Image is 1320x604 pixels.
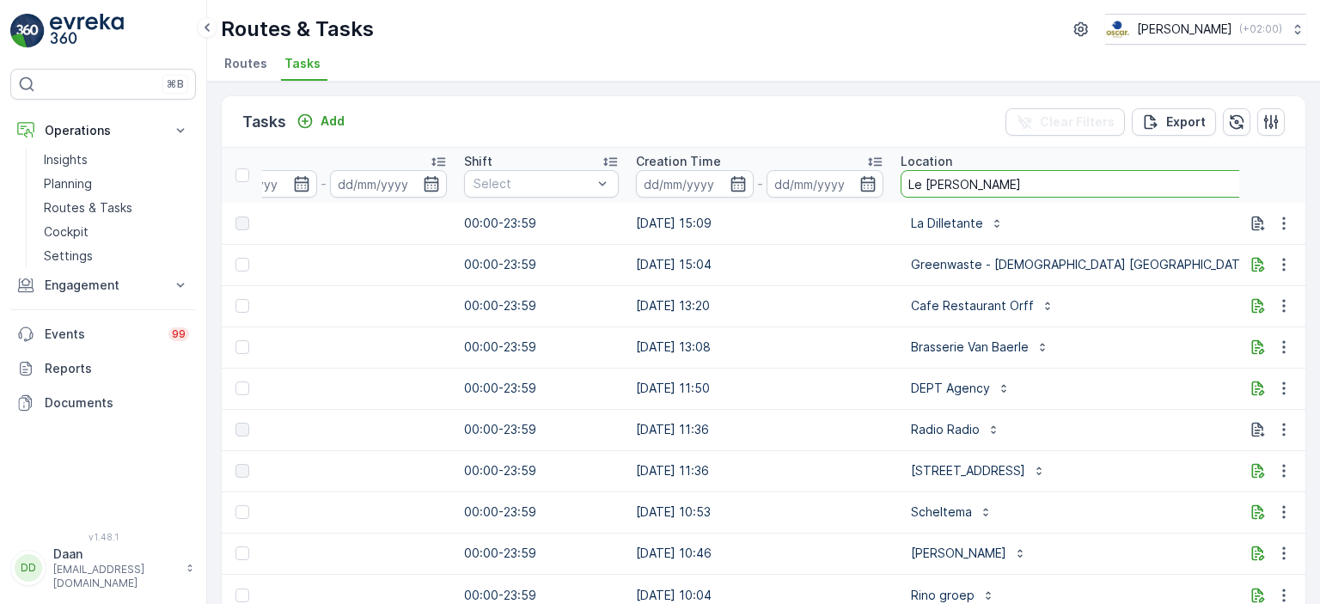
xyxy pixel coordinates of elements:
p: Routes & Tasks [221,15,374,43]
p: Engagement [45,277,162,294]
button: [PERSON_NAME](+02:00) [1105,14,1306,45]
p: Creation Time [636,153,721,170]
div: Toggle Row Selected [235,258,249,271]
p: [PERSON_NAME] [911,545,1006,562]
p: Export [1166,113,1206,131]
p: Planning [44,175,92,192]
p: Daan [53,546,177,563]
div: Toggle Row Selected [235,423,249,436]
p: - [321,174,327,194]
p: [EMAIL_ADDRESS][DOMAIN_NAME] [53,563,177,590]
td: 00:00-23:59 [455,533,627,574]
div: Toggle Row Selected [235,340,249,354]
td: [DATE] [191,533,455,574]
button: Clear Filters [1005,108,1125,136]
div: Toggle Row Selected [235,589,249,602]
span: v 1.48.1 [10,532,196,542]
p: Greenwaste - [DEMOGRAPHIC_DATA] [GEOGRAPHIC_DATA] [911,256,1251,273]
button: Engagement [10,268,196,302]
img: logo [10,14,45,48]
span: Routes [224,55,267,72]
p: ⌘B [167,77,184,91]
td: 00:00-23:59 [455,409,627,450]
td: [DATE] [191,491,455,533]
p: - [757,174,763,194]
span: Tasks [284,55,321,72]
button: La Dilletante [901,210,1014,237]
td: [DATE] 11:36 [627,450,892,491]
p: Select [474,175,592,192]
td: [DATE] 10:46 [627,533,892,574]
p: Events [45,326,158,343]
td: [DATE] 13:08 [627,326,892,368]
td: [DATE] [191,326,455,368]
td: [DATE] 13:20 [627,285,892,326]
td: [DATE] [191,285,455,326]
button: Brasserie Van Baerle [901,333,1060,361]
button: [PERSON_NAME] [901,540,1037,567]
button: DEPT Agency [901,375,1021,402]
img: basis-logo_rgb2x.png [1105,20,1130,39]
p: 99 [172,327,186,341]
a: Routes & Tasks [37,196,196,220]
p: Reports [45,360,189,377]
p: Insights [44,151,88,168]
p: Operations [45,122,162,139]
button: [STREET_ADDRESS] [901,457,1056,485]
p: Cafe Restaurant Orff [911,297,1034,314]
td: 00:00-23:59 [455,244,627,285]
button: Scheltema [901,498,1003,526]
p: DEPT Agency [911,380,990,397]
p: Settings [44,247,93,265]
input: dd/mm/yyyy [636,170,754,198]
p: [PERSON_NAME] [1137,21,1232,38]
button: Radio Radio [901,416,1011,443]
p: La Dilletante [911,215,983,232]
p: Scheltema [911,503,972,521]
input: Search [901,170,1282,198]
p: Clear Filters [1040,113,1115,131]
td: [DATE] 15:04 [627,244,892,285]
p: [STREET_ADDRESS] [911,462,1025,479]
p: Tasks [242,110,286,134]
td: 00:00-23:59 [455,491,627,533]
td: [DATE] 11:36 [627,409,892,450]
button: Export [1132,108,1216,136]
td: 00:00-23:59 [455,326,627,368]
p: Shift [464,153,492,170]
div: Toggle Row Selected [235,546,249,560]
div: Toggle Row Selected [235,505,249,519]
td: 00:00-23:59 [455,368,627,409]
td: 00:00-23:59 [455,450,627,491]
button: DDDaan[EMAIL_ADDRESS][DOMAIN_NAME] [10,546,196,590]
a: Events99 [10,317,196,351]
input: dd/mm/yyyy [767,170,884,198]
button: Add [290,111,351,131]
a: Cockpit [37,220,196,244]
div: Toggle Row Selected [235,299,249,313]
a: Planning [37,172,196,196]
p: Add [321,113,345,130]
p: Location [901,153,952,170]
div: Toggle Row Selected [235,381,249,395]
input: dd/mm/yyyy [330,170,448,198]
a: Settings [37,244,196,268]
td: [DATE] 10:53 [627,491,892,533]
a: Insights [37,148,196,172]
p: Cockpit [44,223,89,241]
td: [DATE] [191,450,455,491]
p: ( +02:00 ) [1239,22,1282,36]
button: Operations [10,113,196,148]
a: Documents [10,386,196,420]
td: [DATE] [191,409,455,450]
div: DD [15,554,42,582]
td: [DATE] [191,203,455,244]
p: Routes & Tasks [44,199,132,217]
td: [DATE] [191,244,455,285]
td: 00:00-23:59 [455,285,627,326]
div: Toggle Row Selected [235,217,249,230]
a: Reports [10,351,196,386]
p: Radio Radio [911,421,980,438]
img: logo_light-DOdMpM7g.png [50,14,124,48]
td: [DATE] 15:09 [627,203,892,244]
